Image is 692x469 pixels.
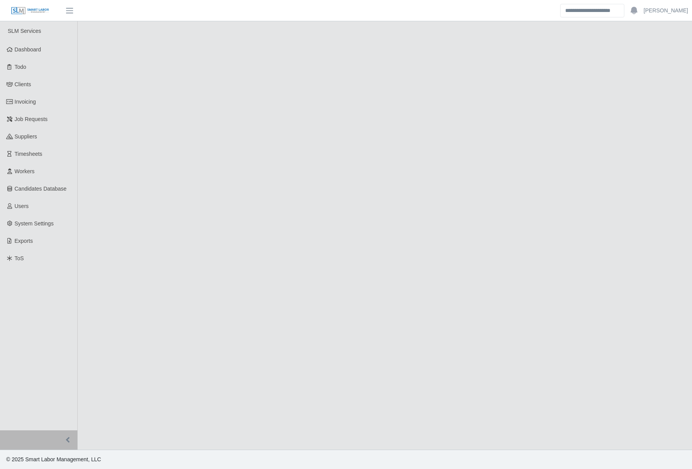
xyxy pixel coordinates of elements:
[644,7,688,15] a: [PERSON_NAME]
[15,81,31,87] span: Clients
[15,186,67,192] span: Candidates Database
[15,168,35,174] span: Workers
[15,64,26,70] span: Todo
[8,28,41,34] span: SLM Services
[15,46,41,53] span: Dashboard
[560,4,624,17] input: Search
[15,99,36,105] span: Invoicing
[15,116,48,122] span: Job Requests
[15,133,37,140] span: Suppliers
[15,255,24,261] span: ToS
[6,456,101,462] span: © 2025 Smart Labor Management, LLC
[15,220,54,227] span: System Settings
[15,151,43,157] span: Timesheets
[15,203,29,209] span: Users
[11,7,49,15] img: SLM Logo
[15,238,33,244] span: Exports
